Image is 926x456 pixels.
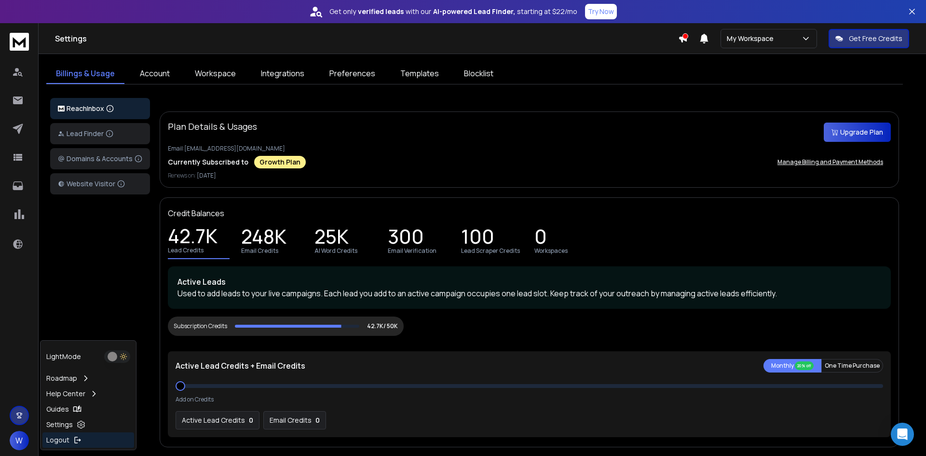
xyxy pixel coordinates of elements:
button: One Time Purchase [821,359,883,373]
p: Email: [EMAIL_ADDRESS][DOMAIN_NAME] [168,145,891,152]
p: Workspaces [534,247,568,255]
p: Get only with our starting at $22/mo [329,7,577,16]
p: Email Credits [241,247,278,255]
p: Guides [46,404,69,414]
button: ReachInbox [50,98,150,119]
p: 25K [314,232,349,245]
p: Active Lead Credits + Email Credits [176,360,305,372]
p: Help Center [46,389,85,399]
button: Monthly 20% off [763,359,821,373]
a: Integrations [251,64,314,84]
div: 20% off [795,361,814,370]
p: 300 [388,232,424,245]
strong: AI-powered Lead Finder, [433,7,515,16]
p: 42.7K/ 50K [367,322,398,330]
div: Open Intercom Messenger [891,423,914,446]
a: Roadmap [42,371,134,386]
p: Active Leads [177,276,881,288]
p: 0 [534,232,547,245]
p: Roadmap [46,373,77,383]
p: Active Lead Credits [182,415,245,425]
a: Billings & Usage [46,64,124,84]
p: Used to add leads to your live campaigns. Each lead you add to an active campaign occupies one le... [177,288,881,299]
a: Workspace [185,64,245,84]
strong: verified leads [358,7,404,16]
button: Website Visitor [50,173,150,194]
span: [DATE] [197,171,216,180]
p: Lead Credits [168,247,204,254]
p: Renews on: [168,172,891,180]
div: Growth Plan [254,156,306,168]
p: 0 [249,415,253,425]
button: Domains & Accounts [50,148,150,169]
p: 248K [241,232,286,245]
button: Upgrade Plan [824,123,891,142]
p: Email Credits [270,415,312,425]
a: Account [130,64,179,84]
button: W [10,431,29,450]
img: logo [58,106,65,112]
img: logo [10,33,29,51]
a: Preferences [320,64,385,84]
a: Templates [391,64,449,84]
p: AI Word Credits [314,247,357,255]
p: 0 [315,415,320,425]
button: Lead Finder [50,123,150,144]
div: Subscription Credits [174,322,227,330]
button: Get Free Credits [829,29,909,48]
a: Blocklist [454,64,503,84]
p: Logout [46,435,69,445]
p: 42.7K [168,231,218,245]
button: Try Now [585,4,617,19]
p: Try Now [588,7,614,16]
h1: Settings [55,33,678,44]
p: Light Mode [46,352,81,361]
p: Settings [46,420,73,429]
button: Manage Billing and Payment Methods [770,152,891,172]
a: Guides [42,401,134,417]
p: Lead Scraper Credits [461,247,520,255]
p: Credit Balances [168,207,224,219]
p: Currently Subscribed to [168,157,248,167]
p: Plan Details & Usages [168,120,257,133]
p: Email Verification [388,247,436,255]
p: My Workspace [727,34,777,43]
p: Manage Billing and Payment Methods [777,158,883,166]
p: Add on Credits [176,396,214,403]
p: 100 [461,232,494,245]
a: Settings [42,417,134,432]
p: Get Free Credits [849,34,902,43]
a: Help Center [42,386,134,401]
